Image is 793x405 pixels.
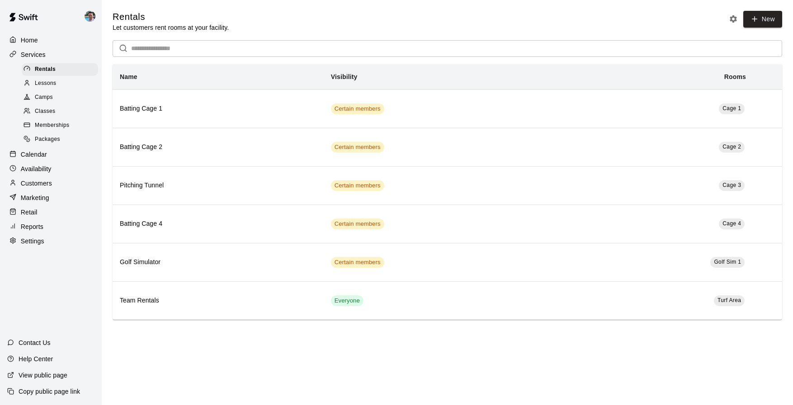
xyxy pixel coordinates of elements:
p: Calendar [21,150,47,159]
p: Reports [21,222,43,231]
h6: Team Rentals [120,296,316,306]
a: Marketing [7,191,94,205]
div: Lessons [22,77,98,90]
b: Rooms [724,73,746,80]
h6: Batting Cage 4 [120,219,316,229]
button: Rental settings [727,12,740,26]
h6: Batting Cage 1 [120,104,316,114]
a: Rentals [22,62,102,76]
a: Retail [7,205,94,219]
a: Classes [22,105,102,119]
p: Contact Us [19,338,51,347]
p: Customers [21,179,52,188]
p: Let customers rent rooms at your facility. [113,23,229,32]
div: Memberships [22,119,98,132]
p: Home [21,36,38,45]
img: Ryan Goehring [85,11,95,22]
a: Memberships [22,119,102,133]
p: Settings [21,237,44,246]
div: Ryan Goehring [83,7,102,25]
span: Golf Sim 1 [714,259,741,265]
div: This service is visible to all of your customers [331,295,363,306]
div: Camps [22,91,98,104]
div: This service is visible to only customers with certain memberships. Check the service pricing for... [331,142,384,153]
table: simple table [113,64,782,320]
p: Retail [21,208,38,217]
a: Services [7,48,94,61]
a: Camps [22,91,102,105]
span: Cage 1 [722,105,741,112]
p: Services [21,50,46,59]
span: Cage 3 [722,182,741,188]
span: Lessons [35,79,57,88]
span: Cage 4 [722,220,741,227]
h6: Batting Cage 2 [120,142,316,152]
span: Certain members [331,143,384,152]
a: Home [7,33,94,47]
h5: Rentals [113,11,229,23]
b: Visibility [331,73,358,80]
h6: Golf Simulator [120,257,316,267]
div: This service is visible to only customers with certain memberships. Check the service pricing for... [331,257,384,268]
a: Calendar [7,148,94,161]
a: Reports [7,220,94,233]
a: Availability [7,162,94,176]
h6: Pitching Tunnel [120,181,316,191]
div: This service is visible to only customers with certain memberships. Check the service pricing for... [331,219,384,229]
p: Marketing [21,193,49,202]
a: Settings [7,234,94,248]
div: Packages [22,133,98,146]
a: Packages [22,133,102,147]
b: Name [120,73,137,80]
p: Copy public page link [19,387,80,396]
span: Memberships [35,121,69,130]
p: Help Center [19,354,53,363]
span: Certain members [331,258,384,267]
a: Lessons [22,76,102,90]
span: Cage 2 [722,144,741,150]
span: Everyone [331,297,363,305]
span: Classes [35,107,55,116]
span: Rentals [35,65,56,74]
div: Classes [22,105,98,118]
div: This service is visible to only customers with certain memberships. Check the service pricing for... [331,103,384,114]
div: Rentals [22,63,98,76]
span: Turf Area [717,297,741,303]
span: Camps [35,93,53,102]
p: View public page [19,371,67,380]
div: This service is visible to only customers with certain memberships. Check the service pricing for... [331,180,384,191]
span: Packages [35,135,60,144]
span: Certain members [331,182,384,190]
span: Certain members [331,220,384,228]
p: Availability [21,164,52,173]
a: New [743,11,782,28]
a: Customers [7,177,94,190]
span: Certain members [331,105,384,113]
